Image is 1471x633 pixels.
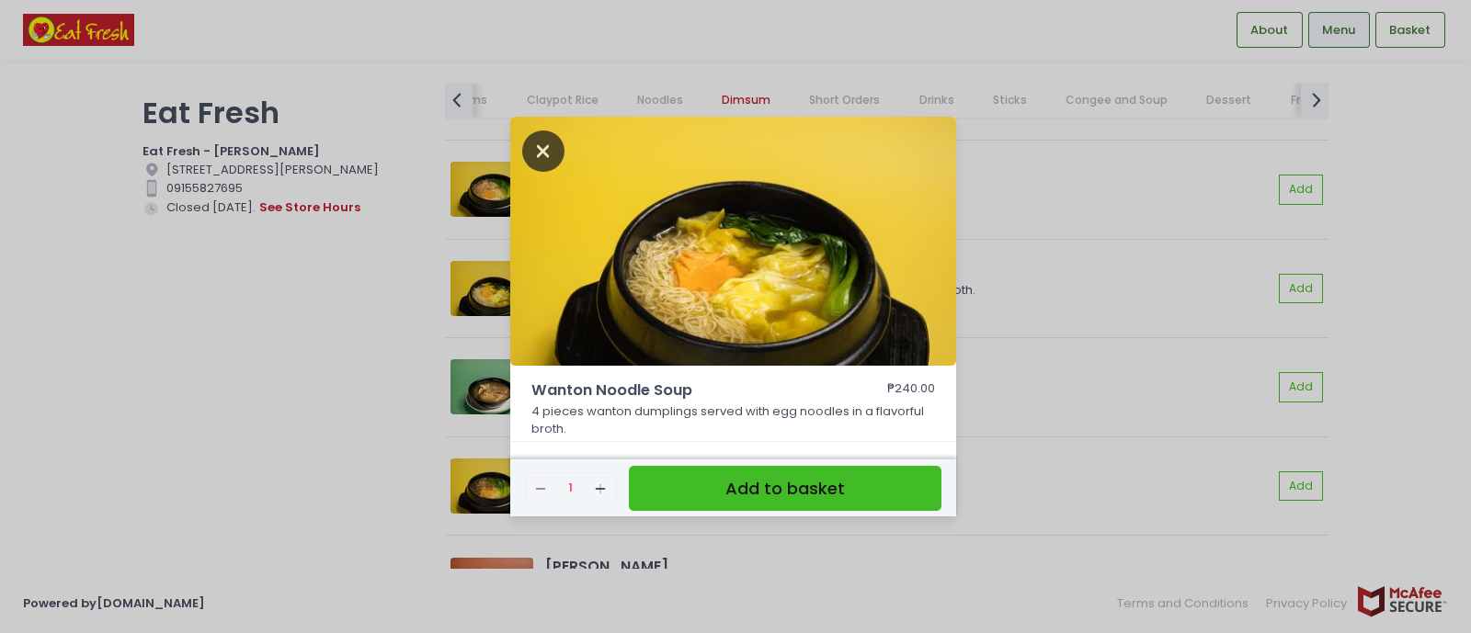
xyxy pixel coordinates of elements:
[531,379,835,401] span: Wanton Noodle Soup
[510,117,956,367] img: Wanton Noodle Soup
[887,379,935,401] div: ₱240.00
[629,466,941,511] button: Add to basket
[531,402,936,438] p: 4 pieces wanton dumplings served with egg noodles in a flavorful broth.
[522,141,564,159] button: Close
